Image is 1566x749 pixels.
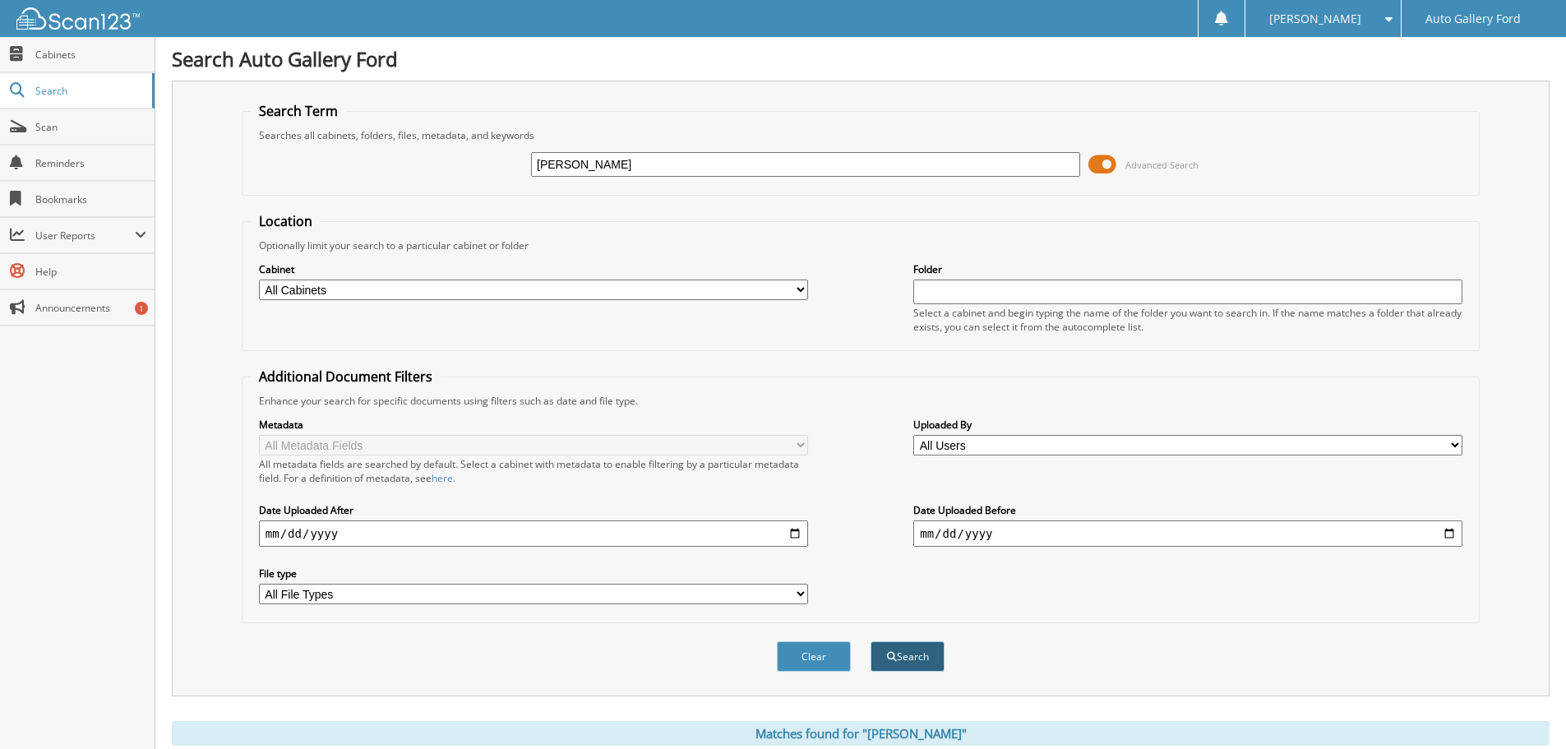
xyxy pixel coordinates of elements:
[913,306,1462,334] div: Select a cabinet and begin typing the name of the folder you want to search in. If the name match...
[913,520,1462,547] input: end
[1425,14,1521,24] span: Auto Gallery Ford
[259,262,808,276] label: Cabinet
[35,301,146,315] span: Announcements
[259,520,808,547] input: start
[913,503,1462,517] label: Date Uploaded Before
[1269,14,1361,24] span: [PERSON_NAME]
[35,120,146,134] span: Scan
[172,45,1550,72] h1: Search Auto Gallery Ford
[251,368,441,386] legend: Additional Document Filters
[913,262,1462,276] label: Folder
[259,457,808,485] div: All metadata fields are searched by default. Select a cabinet with metadata to enable filtering b...
[259,503,808,517] label: Date Uploaded After
[251,238,1471,252] div: Optionally limit your search to a particular cabinet or folder
[777,641,851,672] button: Clear
[35,48,146,62] span: Cabinets
[913,418,1462,432] label: Uploaded By
[172,721,1550,746] div: Matches found for "[PERSON_NAME]"
[871,641,945,672] button: Search
[251,128,1471,142] div: Searches all cabinets, folders, files, metadata, and keywords
[35,156,146,170] span: Reminders
[35,192,146,206] span: Bookmarks
[432,471,453,485] a: here
[259,566,808,580] label: File type
[259,418,808,432] label: Metadata
[1125,159,1199,171] span: Advanced Search
[35,84,144,98] span: Search
[16,7,140,30] img: scan123-logo-white.svg
[135,302,148,315] div: 1
[35,265,146,279] span: Help
[251,102,346,120] legend: Search Term
[251,394,1471,408] div: Enhance your search for specific documents using filters such as date and file type.
[35,229,135,243] span: User Reports
[251,212,321,230] legend: Location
